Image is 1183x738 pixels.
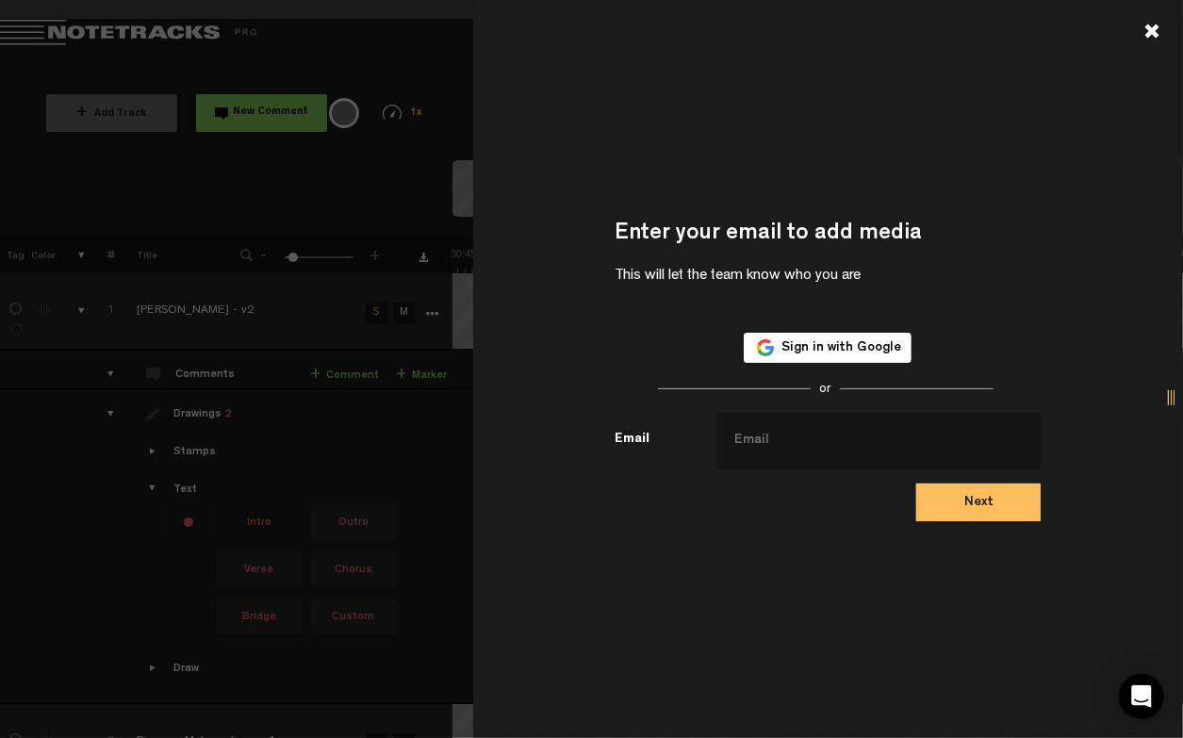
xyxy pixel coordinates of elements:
[616,430,718,449] label: Email
[616,266,1042,287] div: This will let the team know who you are
[744,333,912,363] a: Sign in with Google
[916,484,1041,521] button: Next
[616,219,1042,251] div: Enter your email to add media
[814,380,836,399] div: or
[717,413,1041,469] input: Email
[1119,674,1164,719] div: Open Intercom Messenger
